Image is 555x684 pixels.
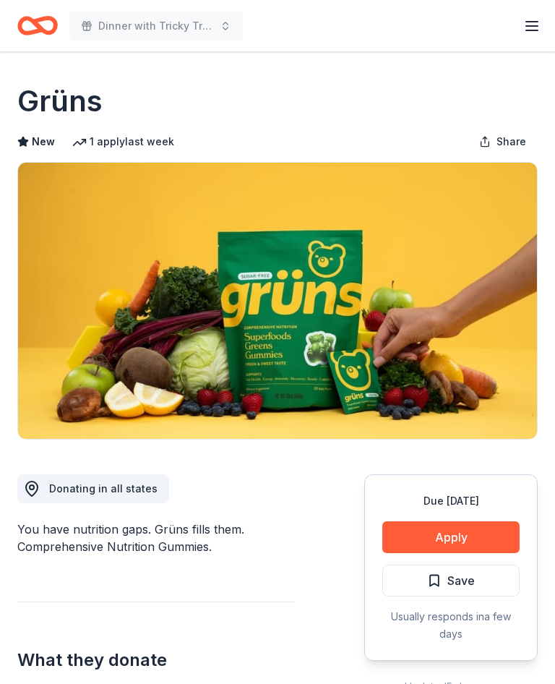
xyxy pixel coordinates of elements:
[447,571,475,590] span: Save
[72,133,174,150] div: 1 apply last week
[382,521,520,553] button: Apply
[32,133,55,150] span: New
[468,127,538,156] button: Share
[17,9,58,43] a: Home
[17,81,103,121] h1: Grüns
[18,163,537,439] img: Image for Grüns
[49,482,158,495] span: Donating in all states
[382,492,520,510] div: Due [DATE]
[17,521,295,555] div: You have nutrition gaps. Grüns fills them. Comprehensive Nutrition Gummies.
[69,12,243,40] button: Dinner with Tricky Tray and Live Entertainment . Featuring cuisine from local restaurants.
[382,608,520,643] div: Usually responds in a few days
[17,649,295,672] h2: What they donate
[98,17,214,35] span: Dinner with Tricky Tray and Live Entertainment . Featuring cuisine from local restaurants.
[496,133,526,150] span: Share
[382,565,520,597] button: Save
